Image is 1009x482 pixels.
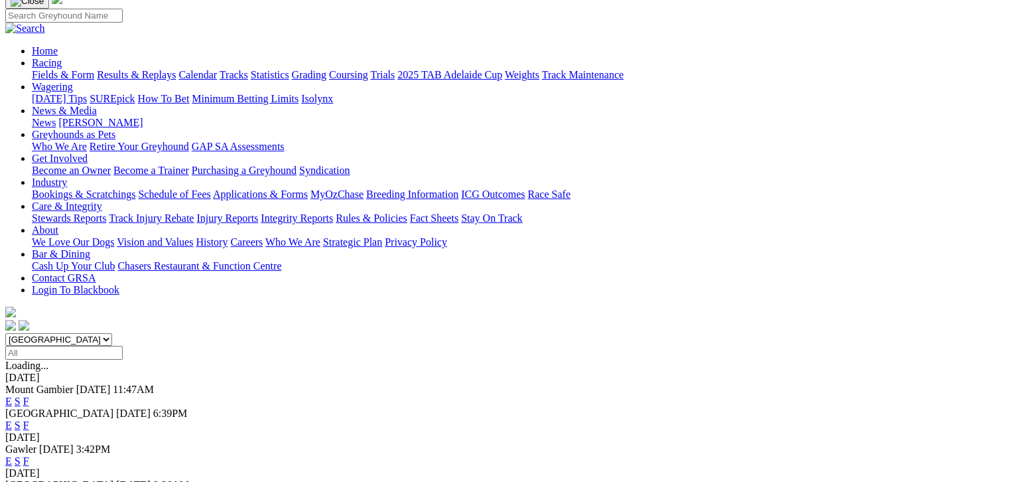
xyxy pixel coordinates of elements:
a: Get Involved [32,153,88,164]
span: Loading... [5,360,48,371]
a: Integrity Reports [261,212,333,224]
span: 3:42PM [76,443,111,455]
div: Greyhounds as Pets [32,141,1004,153]
div: Industry [32,189,1004,201]
a: Applications & Forms [213,189,308,200]
a: History [196,236,228,248]
a: SUREpick [90,93,135,104]
a: S [15,420,21,431]
a: Calendar [178,69,217,80]
a: Results & Replays [97,69,176,80]
img: Search [5,23,45,35]
a: S [15,396,21,407]
a: E [5,420,12,431]
a: News [32,117,56,128]
span: [DATE] [39,443,74,455]
div: Wagering [32,93,1004,105]
a: Stay On Track [461,212,522,224]
input: Search [5,9,123,23]
a: Weights [505,69,539,80]
a: Vision and Values [117,236,193,248]
a: [PERSON_NAME] [58,117,143,128]
a: Statistics [251,69,289,80]
a: Race Safe [527,189,570,200]
div: [DATE] [5,467,1004,479]
div: News & Media [32,117,1004,129]
a: Isolynx [301,93,333,104]
a: Bar & Dining [32,248,90,260]
a: Coursing [329,69,368,80]
a: MyOzChase [310,189,364,200]
span: [DATE] [116,408,151,419]
a: 2025 TAB Adelaide Cup [397,69,502,80]
img: logo-grsa-white.png [5,307,16,317]
div: [DATE] [5,432,1004,443]
a: Racing [32,57,62,68]
a: Strategic Plan [323,236,382,248]
a: Breeding Information [366,189,458,200]
a: Track Injury Rebate [109,212,194,224]
a: Become an Owner [32,165,111,176]
a: About [32,224,58,236]
span: [DATE] [76,384,111,395]
a: [DATE] Tips [32,93,87,104]
div: [DATE] [5,372,1004,384]
a: Track Maintenance [542,69,624,80]
a: F [23,420,29,431]
a: GAP SA Assessments [192,141,285,152]
a: Greyhounds as Pets [32,129,115,140]
a: Rules & Policies [336,212,407,224]
a: Industry [32,177,67,188]
a: Schedule of Fees [138,189,210,200]
a: Bookings & Scratchings [32,189,135,200]
a: ICG Outcomes [461,189,525,200]
a: Cash Up Your Club [32,260,115,272]
a: Login To Blackbook [32,284,119,295]
input: Select date [5,346,123,360]
div: About [32,236,1004,248]
a: Wagering [32,81,73,92]
a: E [5,396,12,407]
a: Stewards Reports [32,212,106,224]
img: facebook.svg [5,320,16,331]
a: Become a Trainer [113,165,189,176]
a: Minimum Betting Limits [192,93,299,104]
a: Fact Sheets [410,212,458,224]
a: How To Bet [138,93,190,104]
a: E [5,455,12,467]
a: Injury Reports [196,212,258,224]
a: Fields & Form [32,69,94,80]
a: Retire Your Greyhound [90,141,189,152]
a: Care & Integrity [32,201,102,212]
a: Careers [230,236,263,248]
div: Care & Integrity [32,212,1004,224]
div: Racing [32,69,1004,81]
div: Get Involved [32,165,1004,177]
span: 6:39PM [153,408,188,419]
img: twitter.svg [19,320,29,331]
a: Chasers Restaurant & Function Centre [117,260,281,272]
a: Purchasing a Greyhound [192,165,297,176]
a: Who We Are [32,141,87,152]
a: Who We Are [265,236,320,248]
a: Trials [370,69,395,80]
a: We Love Our Dogs [32,236,114,248]
a: Privacy Policy [385,236,447,248]
a: F [23,396,29,407]
span: Mount Gambier [5,384,74,395]
span: [GEOGRAPHIC_DATA] [5,408,113,419]
span: Gawler [5,443,36,455]
a: F [23,455,29,467]
a: Grading [292,69,326,80]
a: S [15,455,21,467]
a: Syndication [299,165,350,176]
a: Tracks [220,69,248,80]
span: 11:47AM [113,384,154,395]
div: Bar & Dining [32,260,1004,272]
a: Contact GRSA [32,272,96,283]
a: Home [32,45,58,56]
a: News & Media [32,105,97,116]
